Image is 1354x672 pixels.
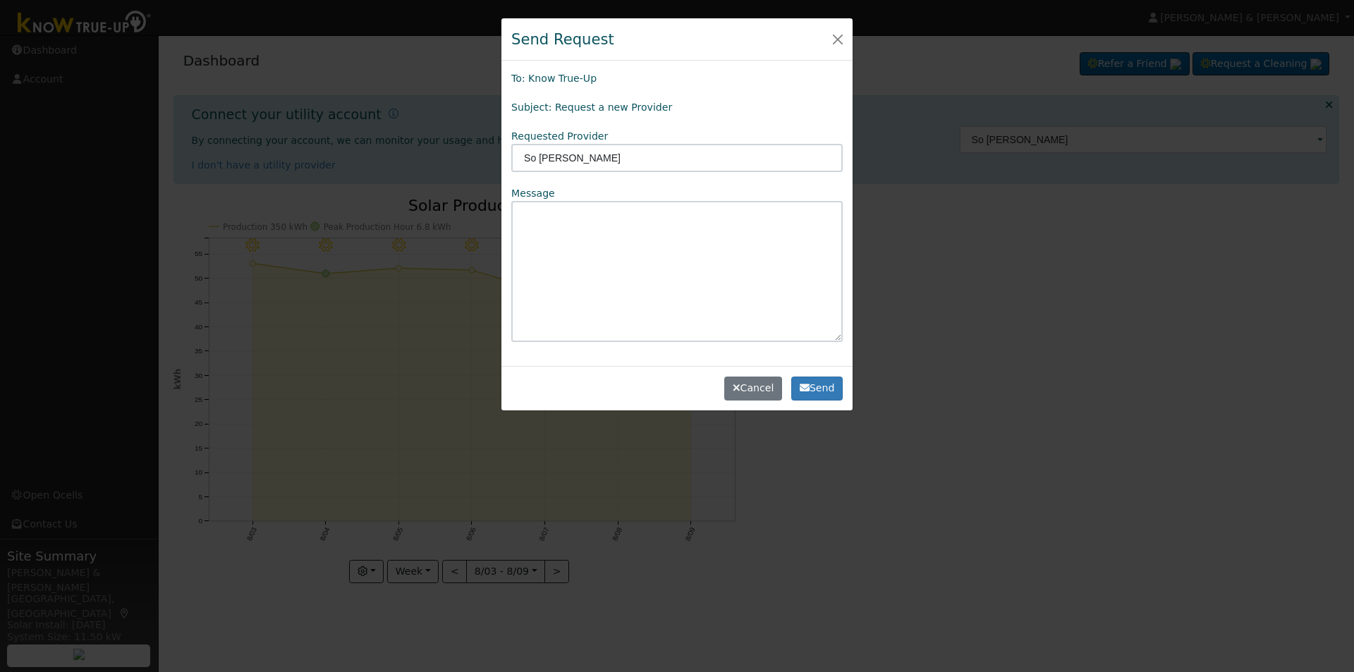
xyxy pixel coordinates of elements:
[511,28,614,51] h4: Send Request
[511,71,597,86] label: To: Know True-Up
[511,100,672,115] label: Subject: Request a new Provider
[511,186,555,201] label: Message
[724,377,782,401] button: Cancel
[511,129,608,144] label: Requested Provider
[791,377,843,401] button: Send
